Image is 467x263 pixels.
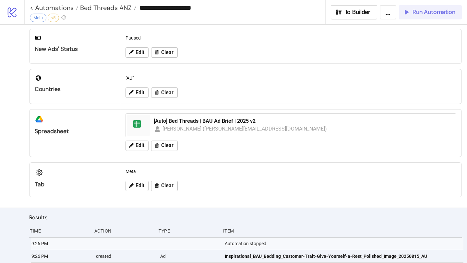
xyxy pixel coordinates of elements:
[161,183,174,189] span: Clear
[48,14,59,22] div: v5
[35,86,115,93] div: Countries
[136,90,144,96] span: Edit
[224,237,463,250] div: Automation stopped
[35,45,115,53] div: New Ads' Status
[399,5,462,19] button: Run Automation
[161,90,174,96] span: Clear
[31,250,91,262] div: 9:26 PM
[30,5,78,11] a: < Automations
[331,5,377,19] button: To Builder
[225,250,459,262] a: Inspirational_BAU_Bedding_Customer-Trait-Give-Yourself-a-Rest_Polished_Image_20250815_AU
[126,181,149,191] button: Edit
[162,125,327,133] div: [PERSON_NAME] ([PERSON_NAME][EMAIL_ADDRESS][DOMAIN_NAME])
[30,14,46,22] div: Meta
[126,141,149,151] button: Edit
[345,8,371,16] span: To Builder
[225,253,427,260] span: Inspirational_BAU_Bedding_Customer-Trait-Give-Yourself-a-Rest_Polished_Image_20250815_AU
[136,183,144,189] span: Edit
[222,225,462,237] div: Item
[35,181,115,188] div: Tab
[161,143,174,148] span: Clear
[136,143,144,148] span: Edit
[29,225,89,237] div: Time
[78,5,137,11] a: Bed Threads ANZ
[154,118,452,125] div: [Auto] Bed Threads | BAU Ad Brief | 2025 v2
[161,50,174,55] span: Clear
[123,32,459,44] div: Paused
[126,87,149,98] button: Edit
[123,165,459,177] div: Meta
[95,250,155,262] div: created
[31,237,91,250] div: 9:26 PM
[136,50,144,55] span: Edit
[123,72,459,84] div: "AU"
[94,225,154,237] div: Action
[158,225,218,237] div: Type
[126,47,149,58] button: Edit
[29,213,462,222] h2: Results
[413,8,455,16] span: Run Automation
[151,141,178,151] button: Clear
[151,47,178,58] button: Clear
[35,128,115,135] div: Spreadsheet
[380,5,396,19] button: ...
[151,87,178,98] button: Clear
[151,181,178,191] button: Clear
[160,250,220,262] div: Ad
[78,4,132,12] span: Bed Threads ANZ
